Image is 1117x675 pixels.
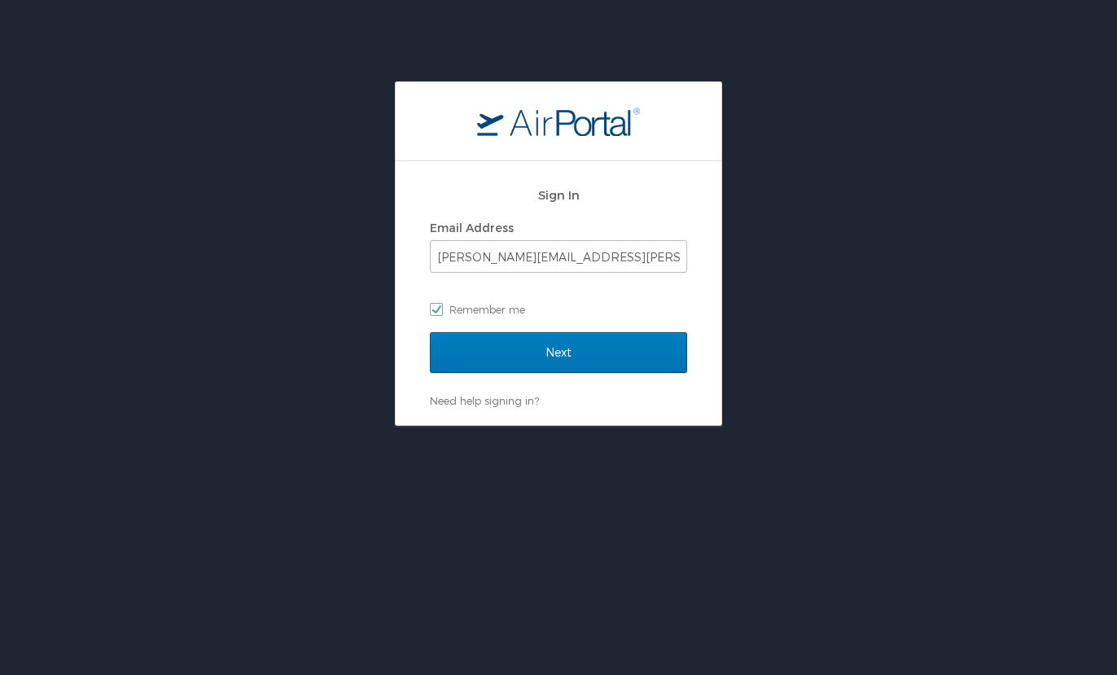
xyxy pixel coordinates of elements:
[430,297,687,322] label: Remember me
[430,332,687,373] input: Next
[430,394,539,407] a: Need help signing in?
[477,107,640,136] img: logo
[430,221,514,234] label: Email Address
[430,186,687,204] h2: Sign In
